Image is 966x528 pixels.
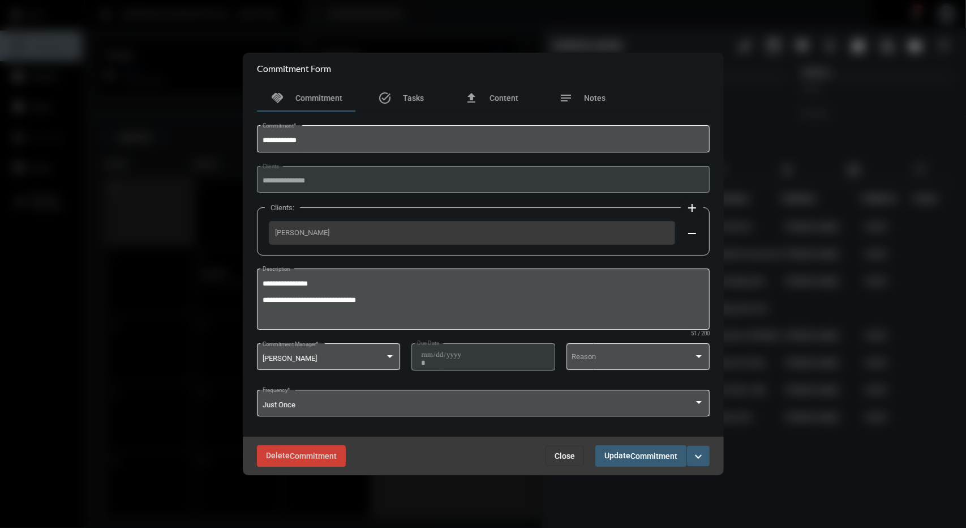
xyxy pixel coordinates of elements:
[546,446,584,466] button: Close
[403,93,424,103] span: Tasks
[265,203,300,212] label: Clients:
[595,446,686,467] button: UpdateCommitment
[271,91,284,105] mat-icon: handshake
[630,452,677,461] span: Commitment
[262,354,316,363] span: [PERSON_NAME]
[559,91,573,105] mat-icon: notes
[275,228,669,237] span: [PERSON_NAME]
[257,63,331,74] h2: Commitment Form
[584,93,606,103] span: Notes
[604,452,677,461] span: Update
[262,401,295,409] span: Just Once
[295,93,342,103] span: Commitment
[555,452,575,461] span: Close
[685,227,699,240] mat-icon: remove
[691,331,710,337] mat-hint: 51 / 200
[266,452,337,461] span: Delete
[490,93,518,103] span: Content
[290,452,337,461] span: Commitment
[685,201,699,215] mat-icon: add
[257,446,346,467] button: DeleteCommitment
[692,450,705,463] mat-icon: expand_more
[378,91,392,105] mat-icon: task_alt
[465,91,478,105] mat-icon: file_upload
